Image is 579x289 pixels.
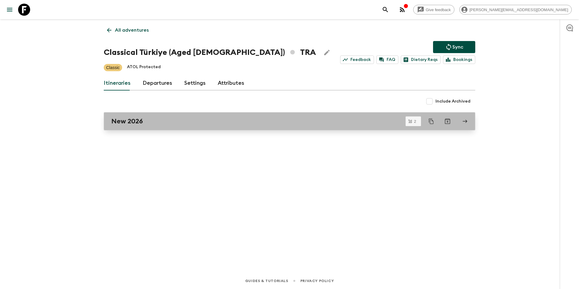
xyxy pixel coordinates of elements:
div: [PERSON_NAME][EMAIL_ADDRESS][DOMAIN_NAME] [459,5,572,14]
button: menu [4,4,16,16]
a: Settings [184,76,206,91]
span: Include Archived [435,98,470,104]
button: Archive [441,115,454,127]
a: New 2026 [104,112,475,130]
p: ATOL Protected [127,64,161,71]
a: Guides & Tutorials [245,278,288,284]
span: 2 [410,119,420,123]
p: All adventures [115,27,149,34]
a: All adventures [104,24,152,36]
button: Sync adventure departures to the booking engine [433,41,475,53]
a: Itineraries [104,76,131,91]
p: Classic [106,65,120,71]
span: [PERSON_NAME][EMAIL_ADDRESS][DOMAIN_NAME] [466,8,571,12]
a: Give feedback [413,5,454,14]
a: Feedback [340,56,374,64]
button: Edit Adventure Title [321,46,333,59]
button: Duplicate [426,116,437,127]
span: Give feedback [422,8,454,12]
a: Privacy Policy [300,278,334,284]
p: Sync [452,43,463,51]
a: Departures [143,76,172,91]
h1: Classical Türkiye (Aged [DEMOGRAPHIC_DATA]) TRA [104,46,316,59]
a: Bookings [443,56,475,64]
a: Dietary Reqs [401,56,441,64]
h2: New 2026 [111,117,143,125]
a: FAQ [376,56,398,64]
a: Attributes [218,76,244,91]
button: search adventures [379,4,391,16]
